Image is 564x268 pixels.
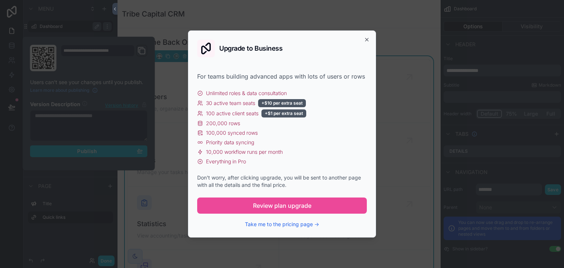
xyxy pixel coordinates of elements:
[261,109,306,117] div: +$1 per extra seat
[206,90,287,97] span: Unlimited roles & data consultation
[206,99,255,107] span: 30 active team seats
[245,221,319,228] button: Take me to the pricing page →
[197,198,367,214] button: Review plan upgrade
[206,158,246,165] span: Everything in Pro
[206,139,254,146] span: Priority data syncing
[206,120,240,127] span: 200,000 rows
[206,148,283,156] span: 10,000 workflow runs per month
[197,174,367,189] div: Don't worry, after clicking upgrade, you will be sent to another page with all the details and th...
[219,45,282,52] h2: Upgrade to Business
[258,99,306,107] div: +$10 per extra seat
[253,201,311,210] span: Review plan upgrade
[197,72,367,81] div: For teams building advanced apps with lots of users or rows
[206,129,258,137] span: 100,000 synced rows
[206,110,258,117] span: 100 active client seats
